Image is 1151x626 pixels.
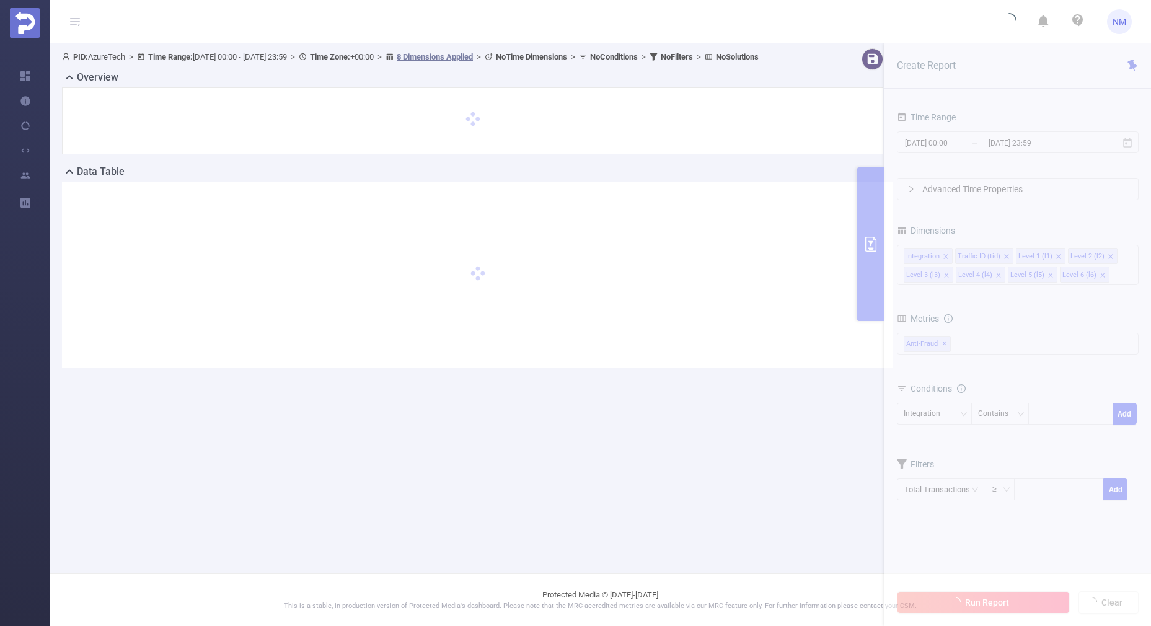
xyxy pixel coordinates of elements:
i: icon: user [62,53,73,61]
b: No Filters [661,52,693,61]
b: No Conditions [590,52,638,61]
span: NM [1113,9,1126,34]
p: This is a stable, in production version of Protected Media's dashboard. Please note that the MRC ... [81,601,1120,612]
span: > [638,52,650,61]
u: 8 Dimensions Applied [397,52,473,61]
b: PID: [73,52,88,61]
h2: Data Table [77,164,125,179]
b: Time Zone: [310,52,350,61]
span: > [473,52,485,61]
span: > [374,52,386,61]
b: No Solutions [716,52,759,61]
b: No Time Dimensions [496,52,567,61]
i: icon: loading [1002,13,1016,30]
span: > [693,52,705,61]
img: Protected Media [10,8,40,38]
b: Time Range: [148,52,193,61]
span: AzureTech [DATE] 00:00 - [DATE] 23:59 +00:00 [62,52,759,61]
footer: Protected Media © [DATE]-[DATE] [50,573,1151,626]
span: > [125,52,137,61]
span: > [567,52,579,61]
span: > [287,52,299,61]
h2: Overview [77,70,118,85]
